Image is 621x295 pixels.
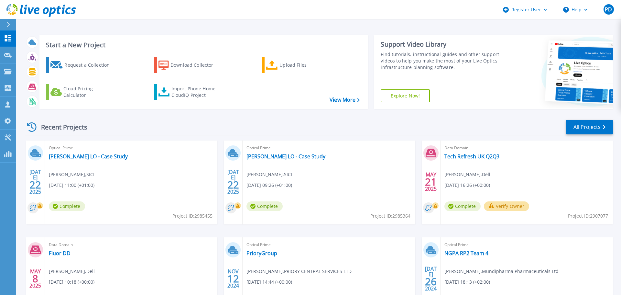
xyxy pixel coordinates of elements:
span: [DATE] 11:00 (+01:00) [49,182,94,189]
span: [DATE] 18:13 (+02:00) [444,278,490,286]
a: Download Collector [154,57,226,73]
span: PD [605,7,612,12]
span: Optical Prime [444,241,609,248]
a: Request a Collection [46,57,118,73]
span: 12 [227,276,239,281]
div: Request a Collection [64,59,116,72]
a: PrioryGroup [246,250,277,256]
div: Download Collector [170,59,222,72]
span: 22 [227,182,239,187]
span: Optical Prime [246,144,411,152]
a: [PERSON_NAME] LO - Case Study [49,153,128,160]
span: Project ID: 2985364 [370,212,410,220]
div: Cloud Pricing Calculator [63,85,115,98]
a: All Projects [566,120,613,134]
span: Data Domain [444,144,609,152]
a: [PERSON_NAME] LO - Case Study [246,153,325,160]
a: Upload Files [262,57,334,73]
span: [PERSON_NAME] , SICL [246,171,293,178]
span: Data Domain [49,241,213,248]
a: Fluor DD [49,250,71,256]
span: [PERSON_NAME] , Dell [444,171,490,178]
a: View More [330,97,360,103]
span: [DATE] 09:26 (+01:00) [246,182,292,189]
div: [DATE] 2025 [29,170,41,194]
div: [DATE] 2025 [227,170,239,194]
span: Project ID: 2985455 [172,212,212,220]
div: Import Phone Home CloudIQ Project [171,85,222,98]
div: NOV 2024 [227,267,239,290]
span: 22 [29,182,41,187]
span: Complete [246,201,283,211]
div: Support Video Library [381,40,502,49]
div: MAY 2025 [425,170,437,194]
a: NGPA RP2 Team 4 [444,250,488,256]
h3: Start a New Project [46,41,360,49]
span: Complete [49,201,85,211]
div: Recent Projects [25,119,96,135]
span: [PERSON_NAME] , PRIORY CENTRAL SERVICES LTD [246,268,352,275]
span: [DATE] 16:26 (+00:00) [444,182,490,189]
span: Complete [444,201,481,211]
div: MAY 2025 [29,267,41,290]
div: [DATE] 2024 [425,267,437,290]
span: [PERSON_NAME] , SICL [49,171,95,178]
span: 21 [425,179,437,185]
a: Explore Now! [381,89,430,102]
span: Optical Prime [49,144,213,152]
span: [DATE] 14:44 (+00:00) [246,278,292,286]
a: Cloud Pricing Calculator [46,84,118,100]
span: 8 [32,276,38,281]
span: Optical Prime [246,241,411,248]
span: Project ID: 2907077 [568,212,608,220]
div: Find tutorials, instructional guides and other support videos to help you make the most of your L... [381,51,502,71]
span: [DATE] 10:18 (+00:00) [49,278,94,286]
span: 26 [425,279,437,284]
button: Verify Owner [484,201,529,211]
span: [PERSON_NAME] , Mundipharma Pharmaceuticals Ltd [444,268,559,275]
span: [PERSON_NAME] , Dell [49,268,95,275]
div: Upload Files [279,59,331,72]
a: Tech Refresh UK Q2Q3 [444,153,499,160]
